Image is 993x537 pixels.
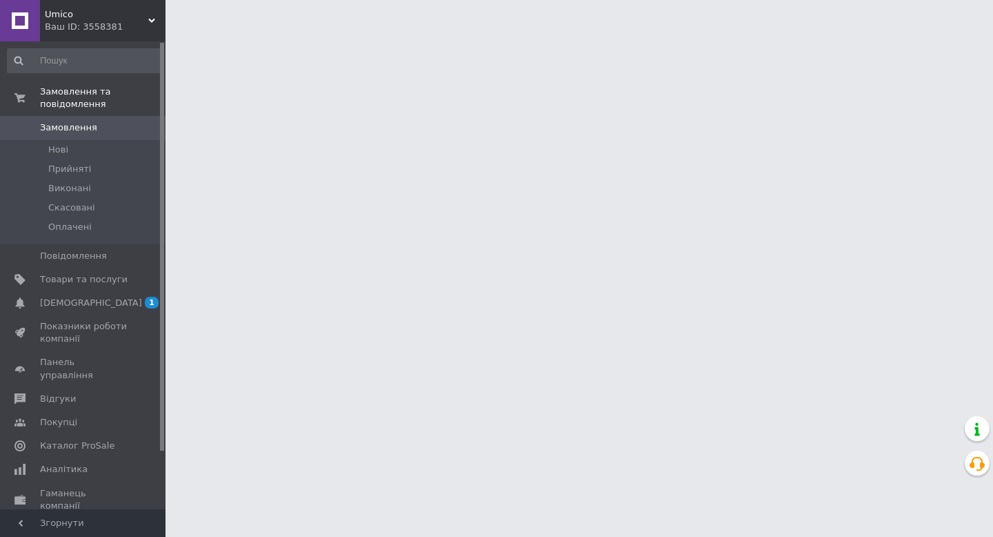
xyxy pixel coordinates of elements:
span: Каталог ProSale [40,440,114,452]
span: Показники роботи компанії [40,320,128,345]
span: Повідомлення [40,250,107,262]
span: Виконані [48,182,91,195]
span: Панель управління [40,356,128,381]
span: Нові [48,144,68,156]
span: Аналітика [40,463,88,476]
span: Прийняті [48,163,91,175]
span: Відгуки [40,393,76,405]
div: Ваш ID: 3558381 [45,21,165,33]
span: Гаманець компанії [40,487,128,512]
span: [DEMOGRAPHIC_DATA] [40,297,142,309]
span: Товари та послуги [40,273,128,286]
span: 1 [145,297,159,309]
span: Umico [45,8,148,21]
input: Пошук [7,48,163,73]
span: Оплачені [48,221,92,233]
span: Скасовані [48,202,95,214]
span: Замовлення [40,121,97,134]
span: Покупці [40,416,77,429]
span: Замовлення та повідомлення [40,86,165,110]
